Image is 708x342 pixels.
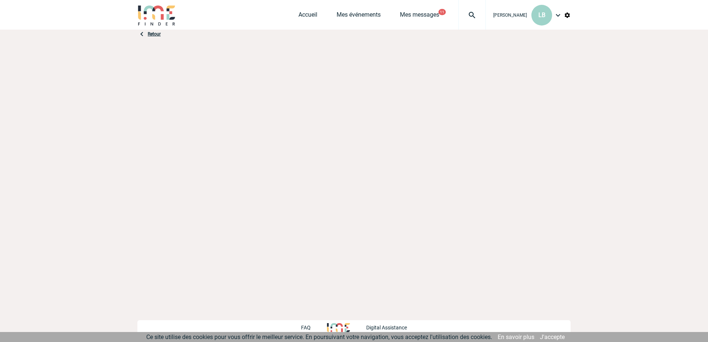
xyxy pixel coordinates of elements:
[498,333,534,341] a: En savoir plus
[366,325,407,331] p: Digital Assistance
[538,11,545,19] span: LB
[146,333,492,341] span: Ce site utilise des cookies pour vous offrir le meilleur service. En poursuivant votre navigation...
[298,11,317,21] a: Accueil
[540,333,565,341] a: J'accepte
[301,325,311,331] p: FAQ
[337,11,381,21] a: Mes événements
[400,11,439,21] a: Mes messages
[148,31,161,37] a: Retour
[301,323,327,331] a: FAQ
[327,323,350,332] img: http://www.idealmeetingsevents.fr/
[493,13,527,18] span: [PERSON_NAME]
[438,9,446,15] button: 11
[137,4,176,26] img: IME-Finder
